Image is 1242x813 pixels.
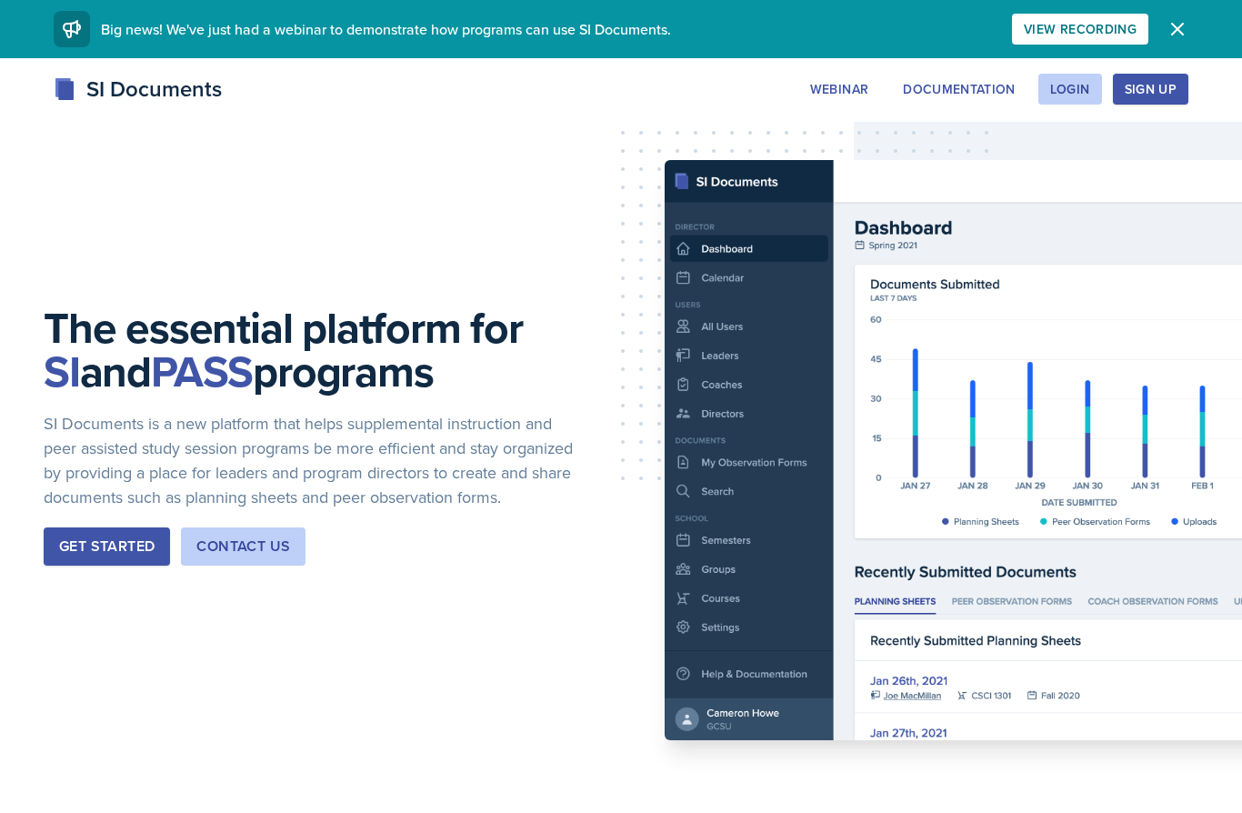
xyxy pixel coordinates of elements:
div: SI Documents [54,73,222,105]
button: Get Started [44,527,170,566]
div: Contact Us [196,536,290,557]
button: Webinar [798,74,880,105]
button: Contact Us [181,527,305,566]
div: Get Started [59,536,155,557]
span: Big news! We've just had a webinar to demonstrate how programs can use SI Documents. [101,19,671,39]
div: Documentation [903,82,1016,96]
button: Login [1038,74,1102,105]
button: View Recording [1012,14,1148,45]
div: Webinar [810,82,868,96]
div: View Recording [1024,22,1137,36]
button: Documentation [891,74,1027,105]
div: Login [1050,82,1090,96]
button: Sign Up [1113,74,1188,105]
div: Sign Up [1125,82,1177,96]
